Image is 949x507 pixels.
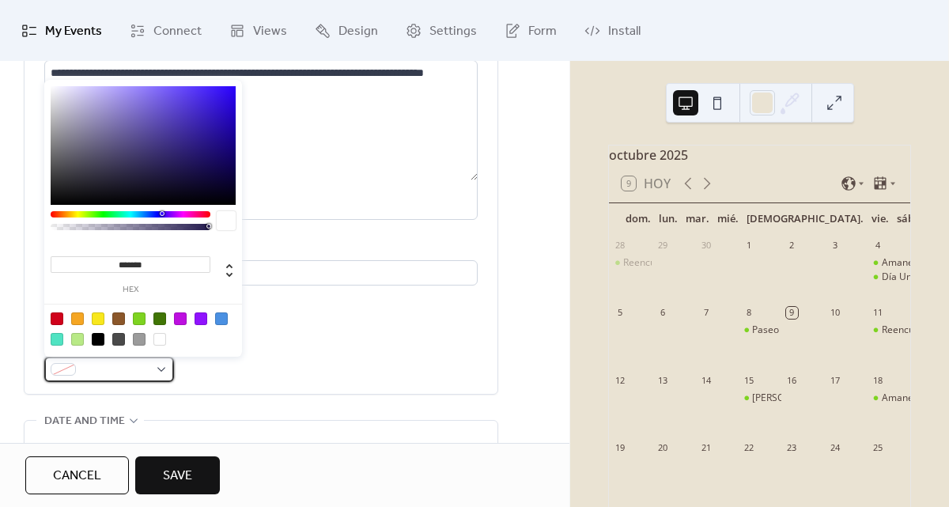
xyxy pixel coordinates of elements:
div: 20 [656,442,668,454]
button: Save [135,456,220,494]
div: lun. [655,203,682,235]
div: #B8E986 [71,333,84,346]
button: Cancel [25,456,129,494]
div: Día Universal de la Paz [868,271,910,284]
div: Paseo Vivo, Un Regalo [752,323,849,337]
a: Install [573,6,652,55]
div: mar. [682,203,713,235]
div: #9B9B9B [133,333,146,346]
a: My Events [9,6,114,55]
span: Form [528,19,557,44]
span: Install [608,19,641,44]
a: Design [303,6,390,55]
div: #9013FE [195,312,207,325]
span: Connect [153,19,202,44]
div: 13 [656,374,668,386]
div: #FFFFFF [153,333,166,346]
div: 23 [786,442,798,454]
div: 17 [829,374,841,386]
div: 16 [786,374,798,386]
div: 21 [700,442,712,454]
div: vie. [868,203,893,235]
div: 29 [656,240,668,252]
div: 10 [829,307,841,319]
div: octubre 2025 [609,146,910,165]
div: [DEMOGRAPHIC_DATA]. [743,203,868,235]
div: 8 [743,307,754,319]
div: 19 [614,442,626,454]
span: Views [253,19,287,44]
div: #50E3C2 [51,333,63,346]
div: Reencuentro [882,323,938,337]
div: 25 [872,442,884,454]
span: Settings [429,19,477,44]
div: Reencuentro [623,256,679,270]
div: 2 [786,240,798,252]
div: 4 [872,240,884,252]
span: My Events [45,19,102,44]
div: 30 [700,240,712,252]
div: Amanecer con Temazcalli [868,392,910,405]
div: 3 [829,240,841,252]
div: #D0021B [51,312,63,325]
div: #BD10E0 [174,312,187,325]
div: 1 [743,240,754,252]
div: 28 [614,240,626,252]
div: #000000 [92,333,104,346]
div: Location [44,239,475,258]
span: Cancel [53,467,101,486]
a: Connect [118,6,214,55]
span: Design [338,19,378,44]
div: 22 [743,442,754,454]
div: 5 [614,307,626,319]
div: 6 [656,307,668,319]
div: #8B572A [112,312,125,325]
div: Amanecer en Fuego Vivo [868,256,910,270]
label: hex [51,286,210,294]
div: 15 [743,374,754,386]
div: #417505 [153,312,166,325]
div: #4A90E2 [215,312,228,325]
span: Date and time [44,412,125,431]
div: #4A4A4A [112,333,125,346]
a: Form [493,6,569,55]
div: Paseo Vivo, Un Regalo [738,323,781,337]
div: sáb. [893,203,921,235]
div: Reencuentro [868,323,910,337]
div: #F5A623 [71,312,84,325]
div: End date [269,441,319,460]
a: Settings [394,6,489,55]
div: #F8E71C [92,312,104,325]
div: #7ED321 [133,312,146,325]
div: dom. [622,203,655,235]
div: [PERSON_NAME] (FAENA) Comunitario [752,392,922,405]
div: 9 [786,307,798,319]
span: Save [163,467,192,486]
div: 7 [700,307,712,319]
div: 14 [700,374,712,386]
div: 18 [872,374,884,386]
div: Start date [44,441,100,460]
div: 12 [614,374,626,386]
div: Temazcalli - Tekio (FAENA) Comunitario [738,392,781,405]
div: mié. [713,203,743,235]
div: 24 [829,442,841,454]
div: 11 [872,307,884,319]
div: Reencuentro [609,256,652,270]
a: Views [217,6,299,55]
